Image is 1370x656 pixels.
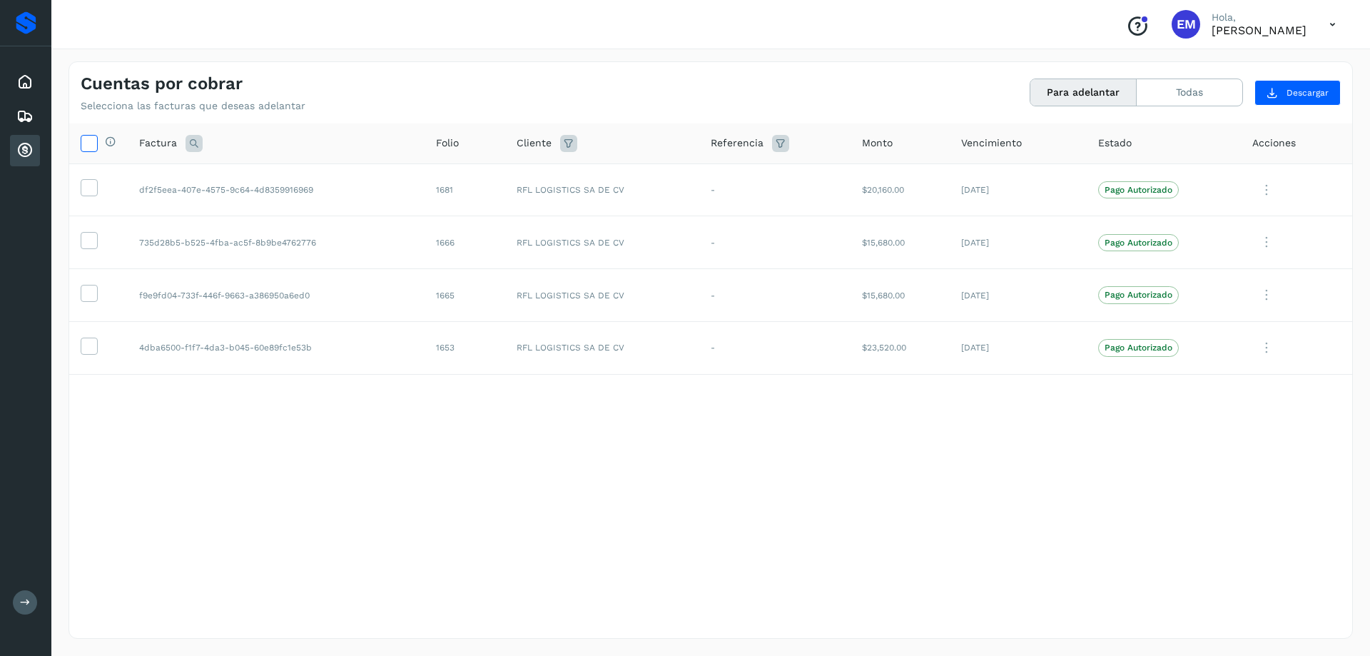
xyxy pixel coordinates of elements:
span: Estado [1098,136,1132,151]
td: RFL LOGISTICS SA DE CV [505,163,699,216]
p: Pago Autorizado [1105,290,1172,300]
td: 1681 [425,163,505,216]
td: - [699,163,850,216]
span: Descargar [1287,86,1329,99]
td: - [699,216,850,269]
td: f9e9fd04-733f-446f-9663-a386950a6ed0 [128,269,425,322]
p: ERIC MONDRAGON DELGADO [1212,24,1306,37]
td: 4dba6500-f1f7-4da3-b045-60e89fc1e53b [128,321,425,374]
button: Para adelantar [1030,79,1137,106]
button: Todas [1137,79,1242,106]
td: RFL LOGISTICS SA DE CV [505,216,699,269]
p: Pago Autorizado [1105,343,1172,353]
td: RFL LOGISTICS SA DE CV [505,269,699,322]
td: [DATE] [950,269,1087,322]
h4: Cuentas por cobrar [81,74,243,94]
td: 1653 [425,321,505,374]
td: 1665 [425,269,505,322]
td: [DATE] [950,216,1087,269]
span: Referencia [711,136,763,151]
td: $15,680.00 [851,269,950,322]
td: 1666 [425,216,505,269]
span: Acciones [1252,136,1296,151]
td: $15,680.00 [851,216,950,269]
button: Descargar [1254,80,1341,106]
p: Hola, [1212,11,1306,24]
span: Vencimiento [961,136,1022,151]
td: RFL LOGISTICS SA DE CV [505,321,699,374]
td: - [699,269,850,322]
p: Pago Autorizado [1105,185,1172,195]
span: Monto [862,136,893,151]
div: Inicio [10,66,40,98]
div: Cuentas por cobrar [10,135,40,166]
td: - [699,321,850,374]
td: df2f5eea-407e-4575-9c64-4d8359916969 [128,163,425,216]
div: Embarques [10,101,40,132]
p: Selecciona las facturas que deseas adelantar [81,100,305,112]
td: [DATE] [950,321,1087,374]
td: $20,160.00 [851,163,950,216]
span: Cliente [517,136,552,151]
p: Pago Autorizado [1105,238,1172,248]
td: 735d28b5-b525-4fba-ac5f-8b9be4762776 [128,216,425,269]
td: $23,520.00 [851,321,950,374]
span: Factura [139,136,177,151]
span: Folio [436,136,459,151]
td: [DATE] [950,163,1087,216]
